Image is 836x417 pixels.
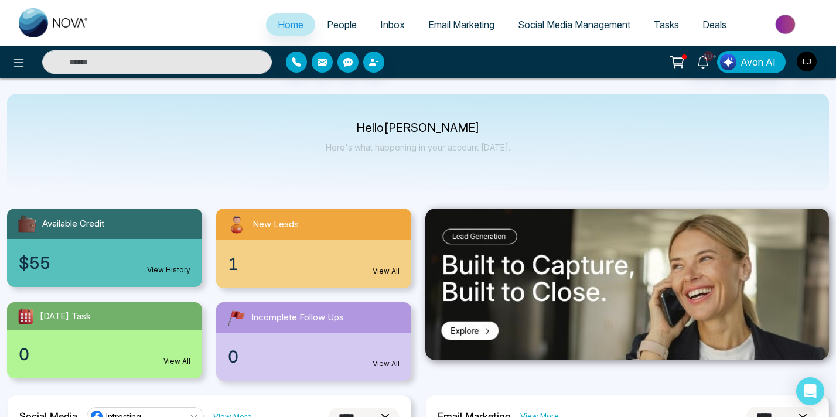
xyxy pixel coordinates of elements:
a: 10+ [689,51,717,71]
img: . [425,208,830,361]
div: Open Intercom Messenger [796,377,824,405]
span: Avon AI [741,55,776,69]
span: [DATE] Task [40,310,91,323]
a: Inbox [368,13,417,36]
img: newLeads.svg [226,213,248,235]
a: Home [266,13,315,36]
a: Deals [691,13,738,36]
span: 10+ [703,51,714,61]
span: New Leads [252,218,299,231]
span: Tasks [654,19,679,30]
a: View All [163,356,190,367]
a: Incomplete Follow Ups0View All [209,302,418,381]
img: Nova CRM Logo [19,8,89,37]
a: Email Marketing [417,13,506,36]
span: People [327,19,357,30]
span: Email Marketing [428,19,494,30]
p: Here's what happening in your account [DATE]. [326,142,510,152]
span: 0 [228,344,238,369]
img: availableCredit.svg [16,213,37,234]
img: User Avatar [797,52,817,71]
span: Social Media Management [518,19,630,30]
button: Avon AI [717,51,786,73]
span: Available Credit [42,217,104,231]
span: Inbox [380,19,405,30]
a: People [315,13,368,36]
span: Home [278,19,303,30]
p: Hello [PERSON_NAME] [326,123,510,133]
span: Incomplete Follow Ups [251,311,344,324]
img: todayTask.svg [16,307,35,326]
span: $55 [19,251,50,275]
a: Tasks [642,13,691,36]
span: 0 [19,342,29,367]
a: View All [373,266,400,276]
a: View All [373,358,400,369]
img: Lead Flow [720,54,736,70]
img: followUps.svg [226,307,247,328]
span: 1 [228,252,238,276]
a: Social Media Management [506,13,642,36]
span: Deals [702,19,726,30]
a: View History [147,265,190,275]
img: Market-place.gif [744,11,829,37]
a: New Leads1View All [209,208,418,288]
